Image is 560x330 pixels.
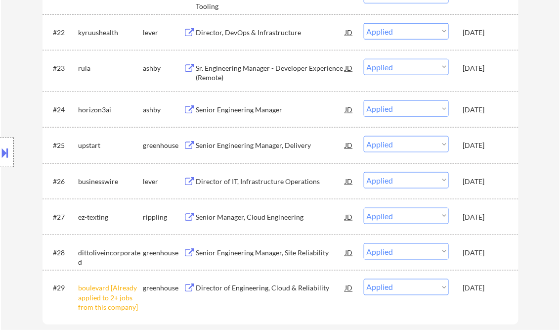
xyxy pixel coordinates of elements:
div: #29 [53,283,71,293]
div: [DATE] [463,212,507,222]
div: JD [345,59,354,77]
div: JD [345,243,354,261]
div: [DATE] [463,248,507,258]
div: [DATE] [463,63,507,73]
div: [DATE] [463,141,507,150]
div: [DATE] [463,28,507,38]
div: lever [143,28,184,38]
div: JD [345,208,354,226]
div: JD [345,172,354,190]
div: Director of IT, Infrastructure Operations [196,177,345,187]
div: kyruushealth [79,28,143,38]
div: [DATE] [463,283,507,293]
div: greenhouse [143,248,184,258]
div: Sr. Engineering Manager - Developer Experience (Remote) [196,63,345,83]
div: JD [345,100,354,118]
div: #28 [53,248,71,258]
div: greenhouse [143,283,184,293]
div: Senior Engineering Manager, Delivery [196,141,345,150]
div: Senior Manager, Cloud Engineering [196,212,345,222]
div: JD [345,23,354,41]
div: dittoliveincorporated [79,248,143,267]
div: boulevard [Already applied to 2+ jobs from this company] [79,283,143,313]
div: #22 [53,28,71,38]
div: Senior Engineering Manager, Site Reliability [196,248,345,258]
div: Director, DevOps & Infrastructure [196,28,345,38]
div: JD [345,136,354,154]
div: Director of Engineering, Cloud & Reliability [196,283,345,293]
div: [DATE] [463,177,507,187]
div: [DATE] [463,105,507,115]
div: Senior Engineering Manager [196,105,345,115]
div: JD [345,279,354,297]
